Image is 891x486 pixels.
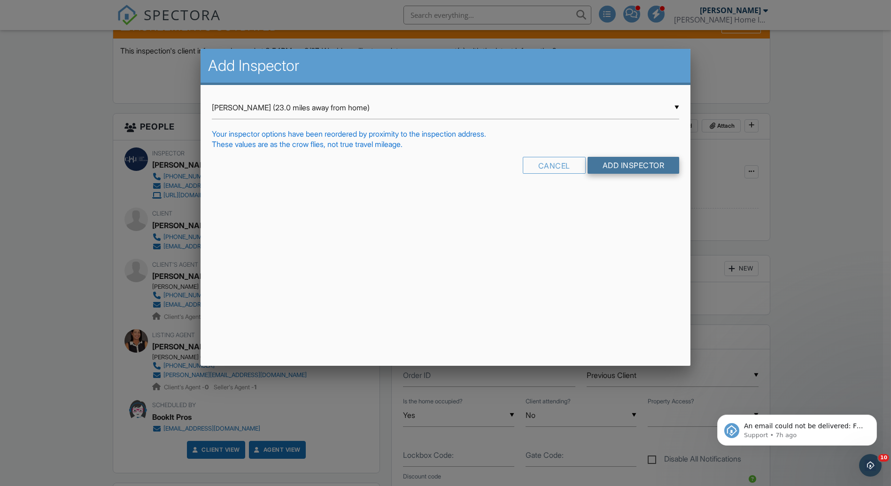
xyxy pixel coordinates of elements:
div: Cancel [523,157,586,174]
div: These values are as the crow flies, not true travel mileage. [212,139,679,149]
input: Add Inspector [588,157,680,174]
span: 10 [878,454,889,462]
div: Your inspector options have been reordered by proximity to the inspection address. [212,129,679,139]
iframe: Intercom notifications message [703,395,891,461]
iframe: Intercom live chat [859,454,882,477]
h2: Add Inspector [208,56,683,75]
